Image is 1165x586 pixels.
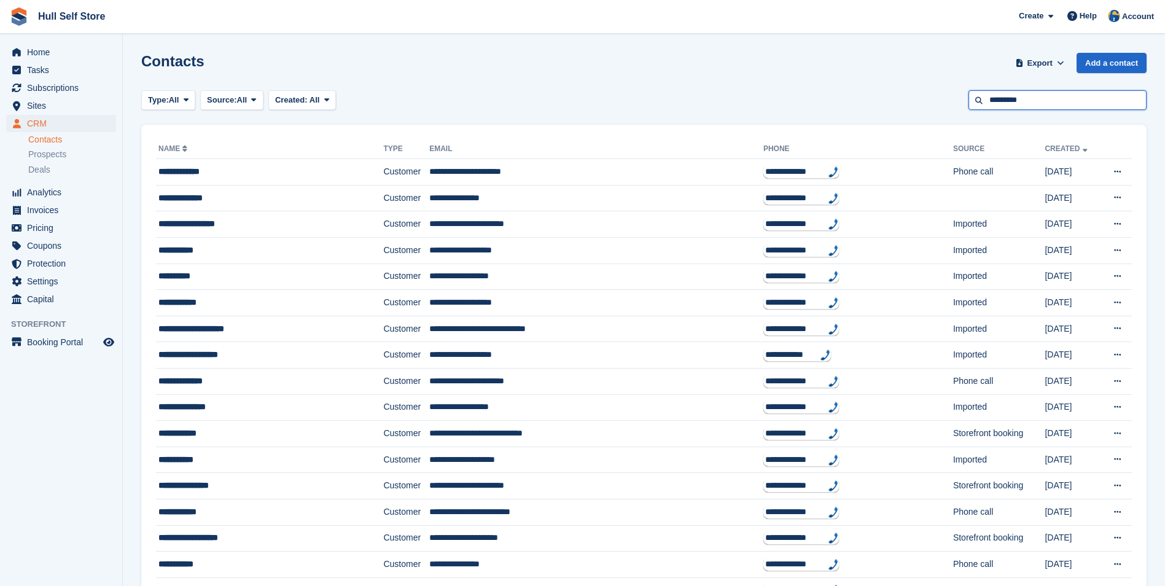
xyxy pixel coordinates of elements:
[828,455,838,466] img: hfpfyWBK5wQHBAGPgDf9c6qAYOxxMAAAAASUVORK5CYII=
[1013,53,1067,73] button: Export
[237,94,247,106] span: All
[828,376,838,387] img: hfpfyWBK5wQHBAGPgDf9c6qAYOxxMAAAAASUVORK5CYII=
[828,193,838,204] img: hfpfyWBK5wQHBAGPgDf9c6qAYOxxMAAAAASUVORK5CYII=
[28,163,116,176] a: Deals
[383,552,429,578] td: Customer
[383,139,429,159] th: Type
[28,164,50,176] span: Deals
[1045,421,1100,447] td: [DATE]
[6,219,116,236] a: menu
[27,273,101,290] span: Settings
[6,255,116,272] a: menu
[1045,290,1100,316] td: [DATE]
[28,134,116,146] a: Contacts
[1122,10,1154,23] span: Account
[953,552,1045,578] td: Phone call
[141,90,195,111] button: Type: All
[383,342,429,369] td: Customer
[1019,10,1043,22] span: Create
[1027,57,1053,69] span: Export
[383,185,429,211] td: Customer
[27,255,101,272] span: Protection
[27,115,101,132] span: CRM
[6,44,116,61] a: menu
[1045,342,1100,369] td: [DATE]
[828,559,838,570] img: hfpfyWBK5wQHBAGPgDf9c6qAYOxxMAAAAASUVORK5CYII=
[383,525,429,552] td: Customer
[6,237,116,254] a: menu
[27,79,101,96] span: Subscriptions
[6,79,116,96] a: menu
[828,271,838,282] img: hfpfyWBK5wQHBAGPgDf9c6qAYOxxMAAAAASUVORK5CYII=
[1045,394,1100,421] td: [DATE]
[101,335,116,350] a: Preview store
[6,61,116,79] a: menu
[27,44,101,61] span: Home
[158,144,190,153] a: Name
[953,139,1045,159] th: Source
[953,264,1045,290] td: Imported
[953,499,1045,525] td: Phone call
[1045,185,1100,211] td: [DATE]
[828,219,838,230] img: hfpfyWBK5wQHBAGPgDf9c6qAYOxxMAAAAASUVORK5CYII=
[1045,211,1100,238] td: [DATE]
[383,211,429,238] td: Customer
[141,53,205,69] h1: Contacts
[953,473,1045,499] td: Storefront booking
[953,316,1045,342] td: Imported
[1045,499,1100,525] td: [DATE]
[207,94,236,106] span: Source:
[828,507,838,518] img: hfpfyWBK5wQHBAGPgDf9c6qAYOxxMAAAAASUVORK5CYII=
[953,237,1045,264] td: Imported
[28,149,66,160] span: Prospects
[27,61,101,79] span: Tasks
[953,525,1045,552] td: Storefront booking
[383,473,429,499] td: Customer
[828,166,838,178] img: hfpfyWBK5wQHBAGPgDf9c6qAYOxxMAAAAASUVORK5CYII=
[6,334,116,351] a: menu
[953,342,1045,369] td: Imported
[6,97,116,114] a: menu
[11,318,122,330] span: Storefront
[1045,316,1100,342] td: [DATE]
[268,90,336,111] button: Created: All
[6,291,116,308] a: menu
[1045,525,1100,552] td: [DATE]
[429,139,763,159] th: Email
[1108,10,1120,22] img: Hull Self Store
[6,184,116,201] a: menu
[1045,552,1100,578] td: [DATE]
[1045,473,1100,499] td: [DATE]
[10,7,28,26] img: stora-icon-8386f47178a22dfd0bd8f6a31ec36ba5ce8667c1dd55bd0f319d3a0aa187defe.svg
[820,350,830,361] img: hfpfyWBK5wQHBAGPgDf9c6qAYOxxMAAAAASUVORK5CYII=
[828,428,838,439] img: hfpfyWBK5wQHBAGPgDf9c6qAYOxxMAAAAASUVORK5CYII=
[33,6,110,26] a: Hull Self Store
[763,139,953,159] th: Phone
[953,421,1045,447] td: Storefront booking
[953,368,1045,394] td: Phone call
[1080,10,1097,22] span: Help
[6,115,116,132] a: menu
[27,237,101,254] span: Coupons
[828,533,838,544] img: hfpfyWBK5wQHBAGPgDf9c6qAYOxxMAAAAASUVORK5CYII=
[1045,447,1100,473] td: [DATE]
[1045,264,1100,290] td: [DATE]
[27,334,101,351] span: Booking Portal
[1045,159,1100,186] td: [DATE]
[6,201,116,219] a: menu
[953,394,1045,421] td: Imported
[310,95,320,104] span: All
[383,264,429,290] td: Customer
[383,447,429,473] td: Customer
[27,219,101,236] span: Pricing
[828,245,838,256] img: hfpfyWBK5wQHBAGPgDf9c6qAYOxxMAAAAASUVORK5CYII=
[27,97,101,114] span: Sites
[1045,237,1100,264] td: [DATE]
[953,447,1045,473] td: Imported
[383,290,429,316] td: Customer
[953,159,1045,186] td: Phone call
[383,499,429,525] td: Customer
[1045,368,1100,394] td: [DATE]
[828,480,838,491] img: hfpfyWBK5wQHBAGPgDf9c6qAYOxxMAAAAASUVORK5CYII=
[828,402,838,413] img: hfpfyWBK5wQHBAGPgDf9c6qAYOxxMAAAAASUVORK5CYII=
